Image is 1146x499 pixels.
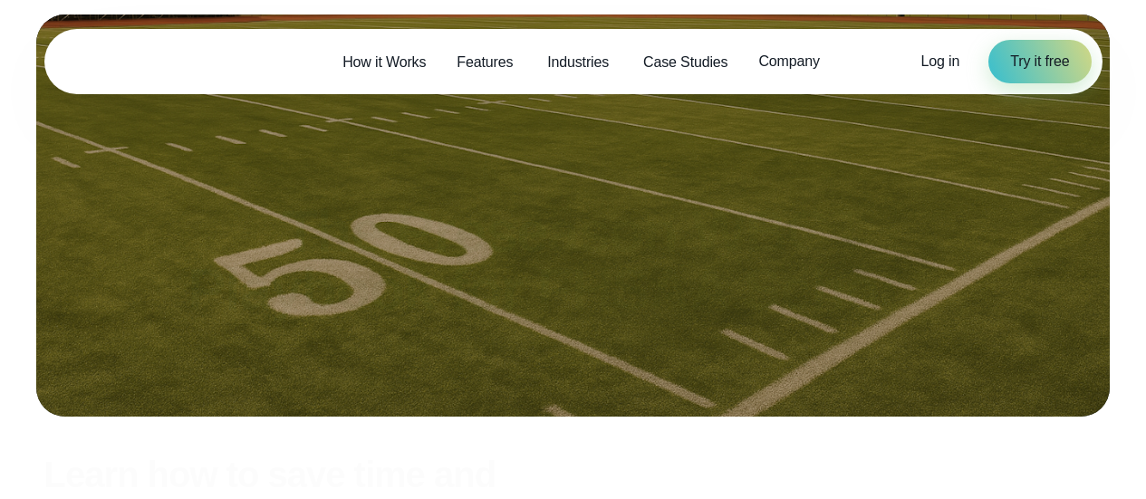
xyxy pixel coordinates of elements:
a: Try it free [988,40,1091,83]
a: How it Works [327,43,441,81]
span: Company [758,51,819,72]
span: How it Works [342,52,426,73]
span: Industries [547,52,609,73]
span: Features [457,52,513,73]
span: Case Studies [643,52,727,73]
span: Log in [921,53,960,69]
a: Log in [921,51,960,72]
a: Case Studies [628,43,743,81]
span: Try it free [1010,51,1069,72]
